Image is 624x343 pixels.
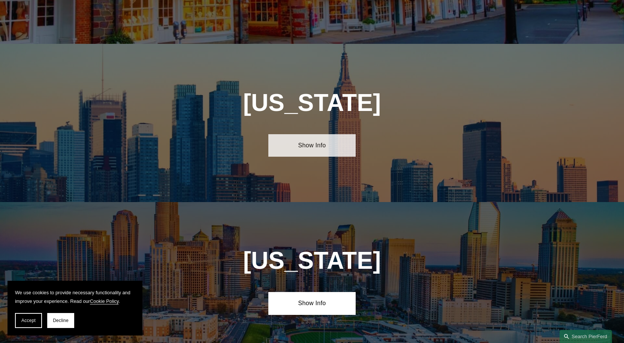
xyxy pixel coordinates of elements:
a: Search this site [560,330,612,343]
button: Accept [15,313,42,328]
span: Accept [21,318,36,323]
p: We use cookies to provide necessary functionality and improve your experience. Read our . [15,288,135,306]
h1: [US_STATE] [203,247,421,274]
a: Show Info [268,134,356,157]
a: Show Info [268,292,356,315]
button: Decline [47,313,74,328]
section: Cookie banner [7,281,142,336]
a: Cookie Policy [90,298,119,304]
span: Decline [53,318,69,323]
h1: [US_STATE] [203,89,421,117]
